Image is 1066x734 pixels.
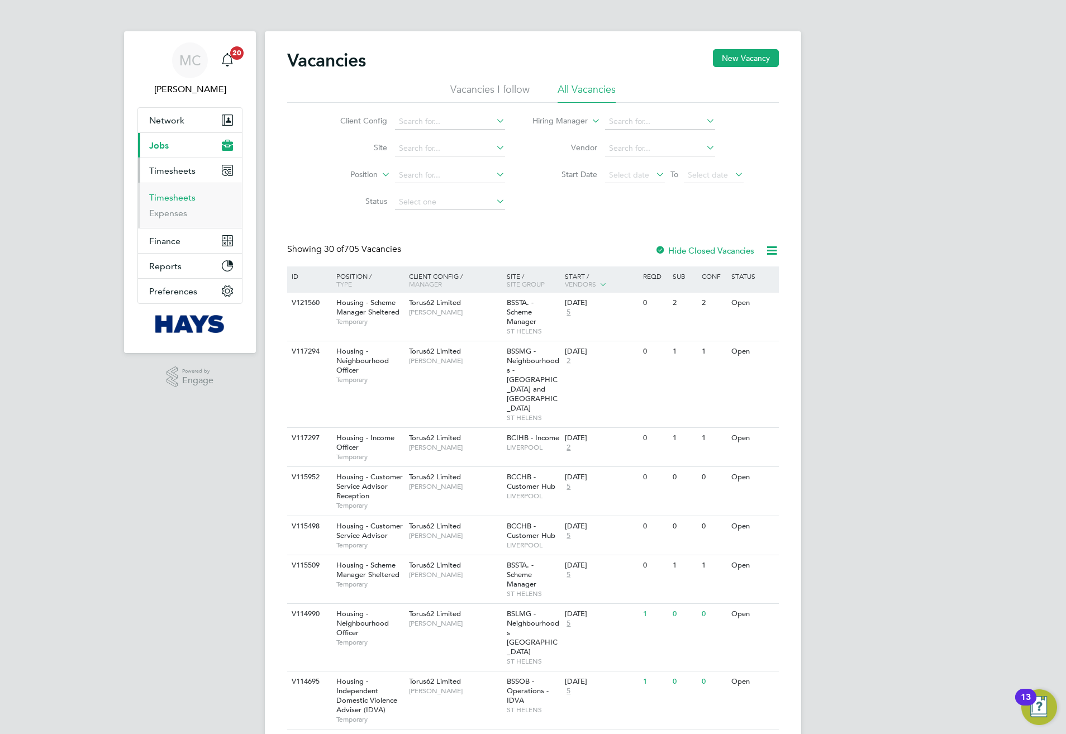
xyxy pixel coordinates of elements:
[409,687,501,695] span: [PERSON_NAME]
[336,501,403,510] span: Temporary
[336,472,403,501] span: Housing - Customer Service Advisor Reception
[289,293,328,313] div: V121560
[137,42,242,96] a: MC[PERSON_NAME]
[138,254,242,278] button: Reports
[138,279,242,303] button: Preferences
[149,286,197,297] span: Preferences
[289,555,328,576] div: V115509
[324,244,344,255] span: 30 of
[336,580,403,589] span: Temporary
[562,266,640,294] div: Start /
[409,609,461,618] span: Torus62 Limited
[565,570,572,580] span: 5
[713,49,779,67] button: New Vacancy
[323,116,387,126] label: Client Config
[409,356,501,365] span: [PERSON_NAME]
[1021,697,1031,712] div: 13
[565,443,572,452] span: 2
[565,619,572,628] span: 5
[149,261,182,271] span: Reports
[565,561,637,570] div: [DATE]
[313,169,378,180] label: Position
[507,298,536,326] span: BSSTA. - Scheme Manager
[507,560,536,589] span: BSSTA. - Scheme Manager
[533,169,597,179] label: Start Date
[507,706,560,714] span: ST HELENS
[729,293,777,313] div: Open
[289,341,328,362] div: V117294
[565,687,572,696] span: 5
[289,428,328,449] div: V117297
[149,208,187,218] a: Expenses
[558,83,616,103] li: All Vacancies
[336,433,394,452] span: Housing - Income Officer
[149,140,169,151] span: Jobs
[289,266,328,285] div: ID
[230,46,244,60] span: 20
[336,375,403,384] span: Temporary
[289,467,328,488] div: V115952
[688,170,728,180] span: Select date
[336,346,389,375] span: Housing - Neighbourhood Officer
[409,443,501,452] span: [PERSON_NAME]
[729,555,777,576] div: Open
[640,341,669,362] div: 0
[729,671,777,692] div: Open
[699,516,728,537] div: 0
[507,657,560,666] span: ST HELENS
[409,482,501,491] span: [PERSON_NAME]
[287,49,366,72] h2: Vacancies
[507,413,560,422] span: ST HELENS
[395,114,505,130] input: Search for...
[640,555,669,576] div: 0
[504,266,563,293] div: Site /
[670,604,699,625] div: 0
[667,167,682,182] span: To
[565,356,572,366] span: 2
[640,266,669,285] div: Reqd
[565,308,572,317] span: 5
[216,42,239,78] a: 20
[336,317,403,326] span: Temporary
[640,671,669,692] div: 1
[524,116,588,127] label: Hiring Manager
[670,266,699,285] div: Sub
[328,266,406,293] div: Position /
[1021,689,1057,725] button: Open Resource Center, 13 new notifications
[137,83,242,96] span: Meg Castleton
[565,677,637,687] div: [DATE]
[565,473,637,482] div: [DATE]
[409,472,461,482] span: Torus62 Limited
[323,196,387,206] label: Status
[699,467,728,488] div: 0
[670,293,699,313] div: 2
[409,521,461,531] span: Torus62 Limited
[289,671,328,692] div: V114695
[182,376,213,385] span: Engage
[395,141,505,156] input: Search for...
[138,158,242,183] button: Timesheets
[409,279,442,288] span: Manager
[507,521,555,540] span: BCCHB - Customer Hub
[336,541,403,550] span: Temporary
[324,244,401,255] span: 705 Vacancies
[336,638,403,647] span: Temporary
[336,279,352,288] span: Type
[409,570,501,579] span: [PERSON_NAME]
[507,443,560,452] span: LIVERPOOL
[670,555,699,576] div: 1
[699,266,728,285] div: Conf
[409,531,501,540] span: [PERSON_NAME]
[729,428,777,449] div: Open
[670,671,699,692] div: 0
[406,266,504,293] div: Client Config /
[729,516,777,537] div: Open
[655,245,754,256] label: Hide Closed Vacancies
[507,492,560,501] span: LIVERPOOL
[166,366,214,388] a: Powered byEngage
[533,142,597,152] label: Vendor
[670,428,699,449] div: 1
[565,482,572,492] span: 5
[729,604,777,625] div: Open
[289,516,328,537] div: V115498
